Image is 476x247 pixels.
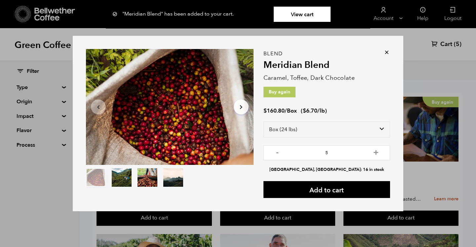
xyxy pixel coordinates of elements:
[263,167,390,173] li: [GEOGRAPHIC_DATA], [GEOGRAPHIC_DATA]: 16 in stock
[263,74,390,82] p: Caramel, Toffee, Dark Chocolate
[263,107,285,115] bdi: 160.80
[301,107,327,115] span: ( )
[303,107,317,115] bdi: 6.70
[263,107,267,115] span: $
[263,60,390,71] h2: Meridian Blend
[303,107,306,115] span: $
[273,149,282,155] button: -
[317,107,325,115] span: /lb
[287,107,297,115] span: Box
[263,87,296,97] p: Buy again
[372,149,380,155] button: +
[285,107,287,115] span: /
[263,181,390,198] button: Add to cart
